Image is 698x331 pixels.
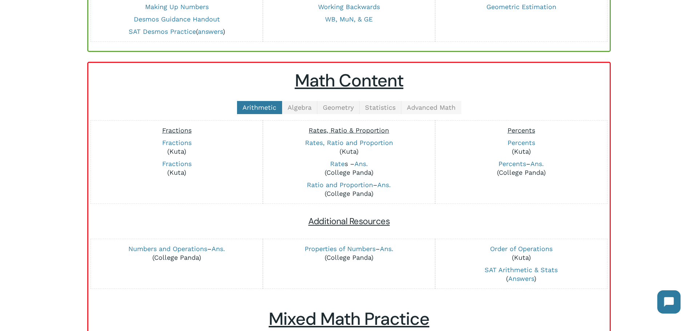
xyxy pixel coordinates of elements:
a: Making Up Numbers [145,3,209,11]
u: Mixed Math Practice [269,307,429,330]
span: Percents [508,126,535,134]
a: Ans. [530,160,544,167]
a: Desmos Guidance Handout [134,15,220,23]
a: Ratio and Proportion [307,181,373,189]
a: Rate [330,160,345,167]
a: SAT Desmos Practice [129,28,196,35]
a: Percents [498,160,526,167]
a: answers [198,28,223,35]
a: Rates, Ratio and Proportion [305,139,393,146]
a: Advanced Math [401,101,461,114]
p: ( ) [439,266,603,283]
p: (Kuta) [95,160,259,177]
a: Percents [508,139,535,146]
p: (Kuta) [439,138,603,156]
p: (Kuta) [267,138,431,156]
a: WB, MuN, & GE [325,15,373,23]
span: Advanced Math [407,104,456,111]
p: – (College Panda) [267,245,431,262]
span: Additional Resources [308,215,390,227]
a: Properties of Numbers [305,245,376,253]
a: Fractions [162,160,192,167]
p: s – (College Panda) [267,160,431,177]
p: – (College Panda) [267,181,431,198]
span: Arithmetic [242,104,276,111]
a: Arithmetic [237,101,282,114]
span: Algebra [288,104,312,111]
a: Ans. [212,245,225,253]
span: Geometry [323,104,354,111]
a: Ans. [380,245,393,253]
a: SAT Arithmetic & Stats [485,266,558,274]
p: – (College Panda) [439,160,603,177]
span: Fractions [162,126,192,134]
a: Order of Operations [490,245,553,253]
p: – (College Panda) [95,245,259,262]
a: Ans. [377,181,391,189]
a: Fractions [162,139,192,146]
iframe: Chatbot [650,283,688,321]
span: Statistics [365,104,396,111]
p: (Kuta) [439,245,603,262]
a: Working Backwards [318,3,380,11]
a: Answers [508,275,534,282]
a: Geometric Estimation [486,3,556,11]
a: Algebra [282,101,317,114]
a: Ans. [354,160,368,167]
a: Geometry [317,101,360,114]
a: Statistics [360,101,401,114]
p: ( ) [95,27,259,36]
span: Rates, Ratio & Proportion [309,126,389,134]
a: Numbers and Operations [128,245,207,253]
p: (Kuta) [95,138,259,156]
u: Math Content [295,69,404,92]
